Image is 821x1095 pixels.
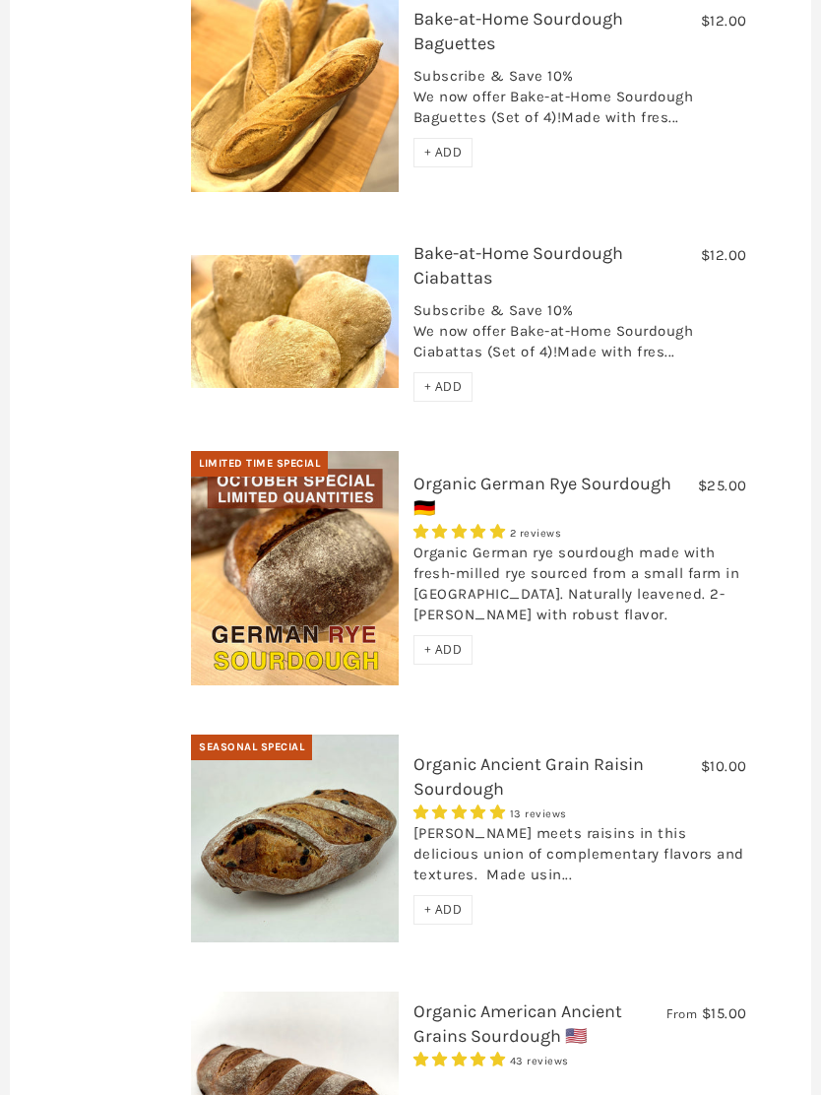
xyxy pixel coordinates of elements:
[413,544,747,636] div: Organic German rye sourdough made with fresh-milled rye sourced from a small farm in [GEOGRAPHIC_...
[701,247,747,265] span: $12.00
[702,1005,747,1023] span: $15.00
[510,1056,569,1068] span: 43 reviews
[191,452,328,478] div: Limited Time Special
[413,1052,510,1069] span: 4.93 stars
[424,642,463,659] span: + ADD
[413,754,644,801] a: Organic Ancient Grain Raisin Sourdough
[413,1001,622,1048] a: Organic American Ancient Grains Sourdough 🇺🇸
[413,636,474,666] div: + ADD
[413,9,623,55] a: Bake-at-Home Sourdough Baguettes
[413,67,747,139] div: Subscribe & Save 10% We now offer Bake-at-Home Sourdough Baguettes (Set of 4)!Made with fres...
[510,808,567,821] span: 13 reviews
[413,139,474,168] div: + ADD
[191,736,399,943] img: Organic Ancient Grain Raisin Sourdough
[698,478,747,495] span: $25.00
[413,373,474,403] div: + ADD
[424,379,463,396] span: + ADD
[191,736,312,761] div: Seasonal Special
[701,758,747,776] span: $10.00
[510,528,562,541] span: 2 reviews
[413,805,510,822] span: 4.92 stars
[424,902,463,919] span: + ADD
[413,824,747,896] div: [PERSON_NAME] meets raisins in this delicious union of complementary flavors and textures. Made u...
[424,145,463,161] span: + ADD
[413,243,623,290] a: Bake-at-Home Sourdough Ciabattas
[413,301,747,373] div: Subscribe & Save 10% We now offer Bake-at-Home Sourdough Ciabattas (Set of 4)!Made with fres...
[413,474,671,520] a: Organic German Rye Sourdough 🇩🇪
[701,13,747,31] span: $12.00
[413,896,474,926] div: + ADD
[666,1006,697,1023] span: From
[191,256,399,388] img: Bake-at-Home Sourdough Ciabattas
[191,452,399,686] img: Organic German Rye Sourdough 🇩🇪
[413,524,510,542] span: 5.00 stars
